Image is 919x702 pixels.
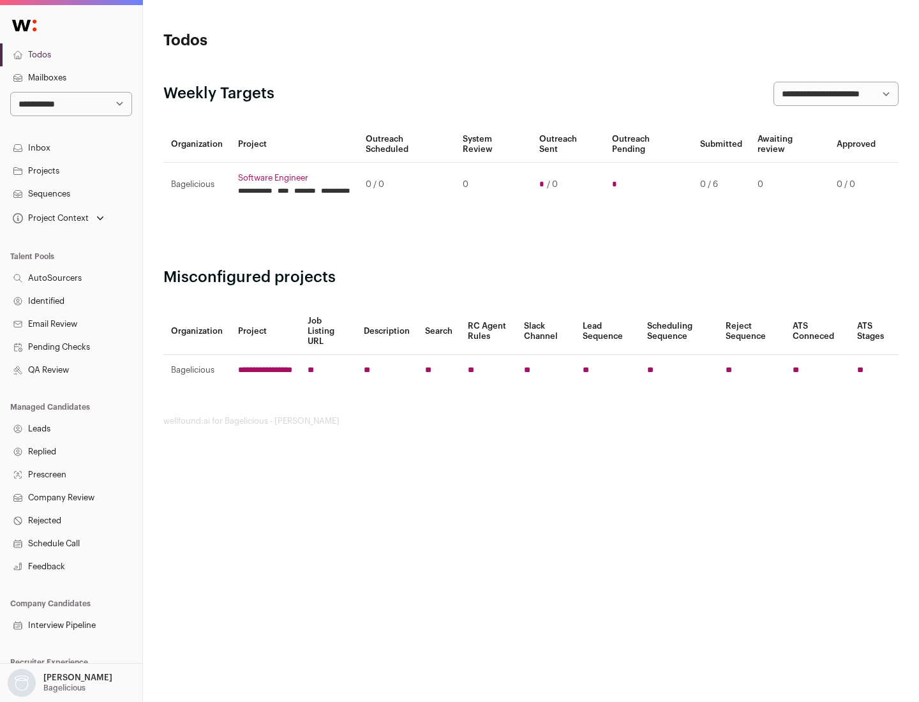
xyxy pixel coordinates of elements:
p: Bagelicious [43,683,86,693]
td: Bagelicious [163,163,230,207]
img: Wellfound [5,13,43,38]
span: / 0 [547,179,558,190]
img: nopic.png [8,669,36,697]
th: Job Listing URL [300,308,356,355]
h2: Misconfigured projects [163,267,899,288]
th: Search [417,308,460,355]
td: 0 / 6 [692,163,750,207]
th: Project [230,126,358,163]
th: Slack Channel [516,308,575,355]
th: Submitted [692,126,750,163]
th: Outreach Scheduled [358,126,455,163]
th: Description [356,308,417,355]
td: 0 [455,163,531,207]
th: Project [230,308,300,355]
th: Outreach Pending [604,126,692,163]
div: Project Context [10,213,89,223]
th: ATS Stages [849,308,899,355]
th: RC Agent Rules [460,308,516,355]
th: Reject Sequence [718,308,786,355]
th: Awaiting review [750,126,829,163]
th: Organization [163,308,230,355]
th: ATS Conneced [785,308,849,355]
td: 0 / 0 [829,163,883,207]
td: Bagelicious [163,355,230,386]
th: Scheduling Sequence [639,308,718,355]
h2: Weekly Targets [163,84,274,104]
th: Outreach Sent [532,126,605,163]
th: System Review [455,126,531,163]
a: Software Engineer [238,173,350,183]
th: Lead Sequence [575,308,639,355]
th: Approved [829,126,883,163]
td: 0 / 0 [358,163,455,207]
footer: wellfound:ai for Bagelicious - [PERSON_NAME] [163,416,899,426]
h1: Todos [163,31,408,51]
td: 0 [750,163,829,207]
p: [PERSON_NAME] [43,673,112,683]
button: Open dropdown [10,209,107,227]
button: Open dropdown [5,669,115,697]
th: Organization [163,126,230,163]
